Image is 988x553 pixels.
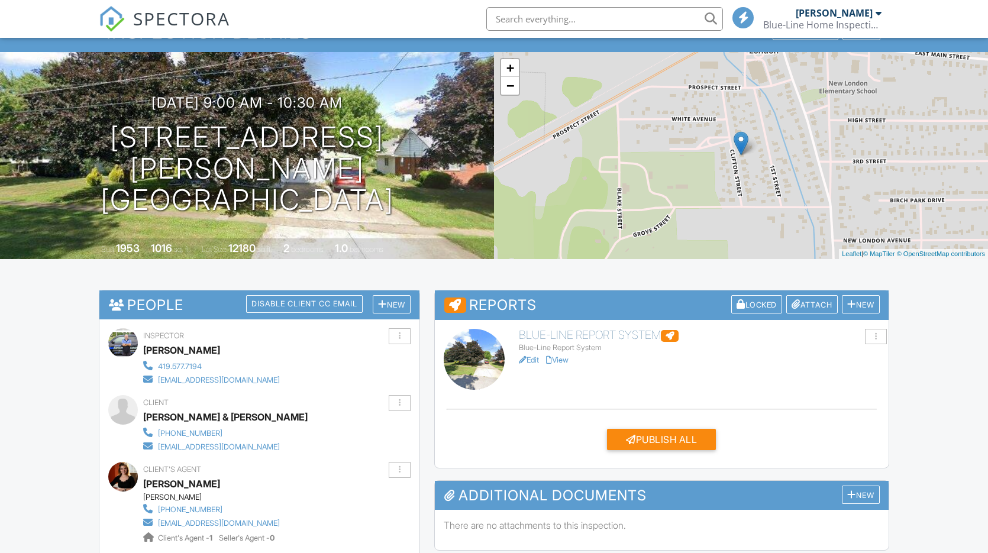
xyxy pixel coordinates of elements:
input: Search everything... [486,7,723,31]
a: [PERSON_NAME] [143,475,220,493]
h3: [DATE] 9:00 am - 10:30 am [151,95,343,111]
div: 1.0 [335,242,348,254]
a: SPECTORA [99,16,230,41]
span: Seller's Agent - [219,533,275,542]
div: 1953 [116,242,140,254]
a: [PHONE_NUMBER] [143,502,280,515]
a: [PHONE_NUMBER] [143,426,298,439]
span: sq.ft. [257,245,272,254]
h3: People [99,290,419,319]
div: Blue-Line Home Inspections, LLC [763,19,882,31]
span: Inspector [143,331,184,340]
span: bedrooms [291,245,324,254]
span: sq. ft. [174,245,191,254]
div: New [842,295,880,313]
strong: 0 [270,533,275,542]
div: New [842,486,880,504]
a: © MapTiler [863,250,895,257]
a: Zoom out [501,77,519,95]
a: Zoom in [501,59,519,77]
div: [PERSON_NAME] & [PERSON_NAME] [143,408,308,426]
span: Built [101,245,114,254]
strong: 1 [209,533,212,542]
p: There are no attachments to this inspection. [444,519,880,532]
div: Client View [773,24,838,40]
div: [EMAIL_ADDRESS][DOMAIN_NAME] [158,442,280,452]
span: Client's Agent - [158,533,214,542]
h3: Reports [435,290,889,320]
div: [PERSON_NAME] [143,341,220,359]
div: 1016 [151,242,172,254]
div: 419.577.7194 [158,362,202,371]
div: [PHONE_NUMBER] [158,429,222,438]
a: © OpenStreetMap contributors [897,250,985,257]
div: Attach [786,295,838,313]
a: 419.577.7194 [143,359,280,372]
div: 12180 [228,242,256,254]
h3: Additional Documents [435,481,889,510]
a: [EMAIL_ADDRESS][DOMAIN_NAME] [143,516,280,529]
a: View [546,355,569,364]
span: Client [143,398,169,407]
img: The Best Home Inspection Software - Spectora [99,6,125,32]
a: [EMAIL_ADDRESS][DOMAIN_NAME] [143,373,280,386]
a: Blue-Line Report System Blue-Line Report System [519,329,880,353]
a: Edit [519,355,539,364]
span: Lot Size [202,245,227,254]
div: Publish All [607,429,716,450]
div: [EMAIL_ADDRESS][DOMAIN_NAME] [158,519,280,528]
span: SPECTORA [133,6,230,31]
div: New [373,295,411,313]
div: [PERSON_NAME] [143,493,289,502]
a: [EMAIL_ADDRESS][DOMAIN_NAME] [143,439,298,452]
h1: [STREET_ADDRESS][PERSON_NAME] [GEOGRAPHIC_DATA] [19,122,475,215]
div: | [839,249,988,259]
div: [EMAIL_ADDRESS][DOMAIN_NAME] [158,376,280,385]
span: bathrooms [350,245,383,254]
h6: Blue-Line Report System [519,329,880,342]
div: 2 [283,242,289,254]
a: Leaflet [842,250,861,257]
div: More [842,24,881,40]
div: [PERSON_NAME] [796,7,873,19]
div: Blue-Line Report System [519,343,880,353]
span: Client's Agent [143,465,201,474]
div: [PHONE_NUMBER] [158,505,222,515]
div: Locked [731,295,782,313]
div: Disable Client CC Email [246,295,363,313]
